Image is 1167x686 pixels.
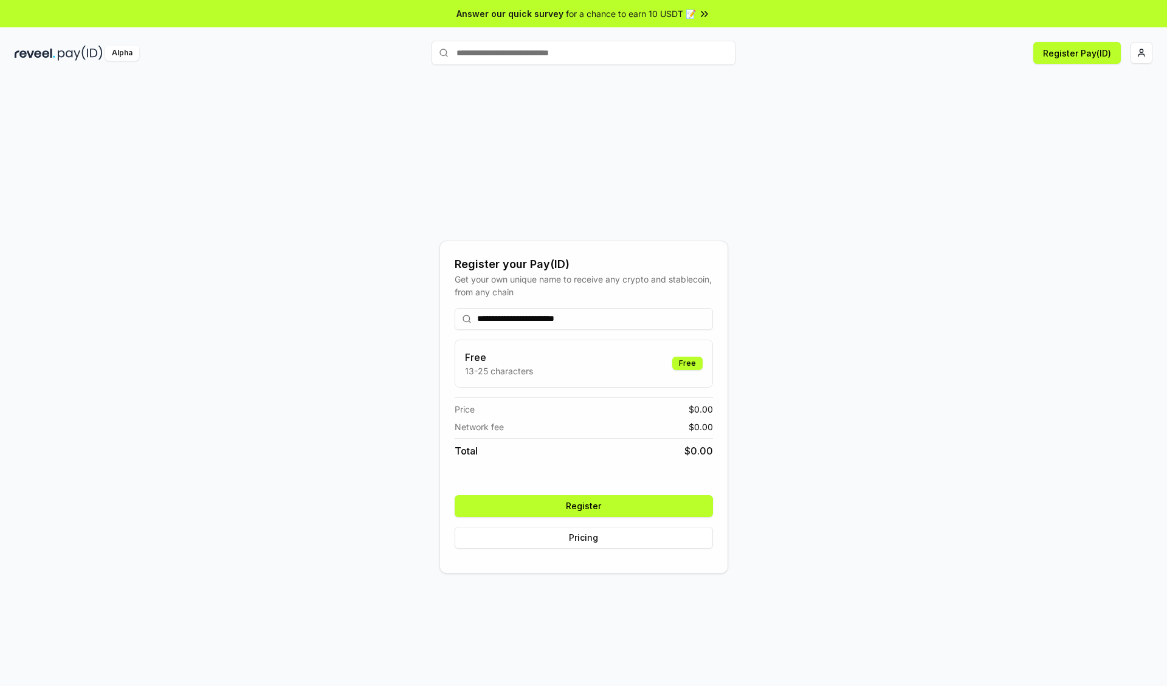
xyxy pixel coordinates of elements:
[672,357,703,370] div: Free
[689,420,713,433] span: $ 0.00
[689,403,713,416] span: $ 0.00
[455,403,475,416] span: Price
[1033,42,1121,64] button: Register Pay(ID)
[566,7,696,20] span: for a chance to earn 10 USDT 📝
[455,420,504,433] span: Network fee
[455,273,713,298] div: Get your own unique name to receive any crypto and stablecoin, from any chain
[465,350,533,365] h3: Free
[455,527,713,549] button: Pricing
[455,495,713,517] button: Register
[58,46,103,61] img: pay_id
[456,7,563,20] span: Answer our quick survey
[455,256,713,273] div: Register your Pay(ID)
[455,444,478,458] span: Total
[15,46,55,61] img: reveel_dark
[465,365,533,377] p: 13-25 characters
[684,444,713,458] span: $ 0.00
[105,46,139,61] div: Alpha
